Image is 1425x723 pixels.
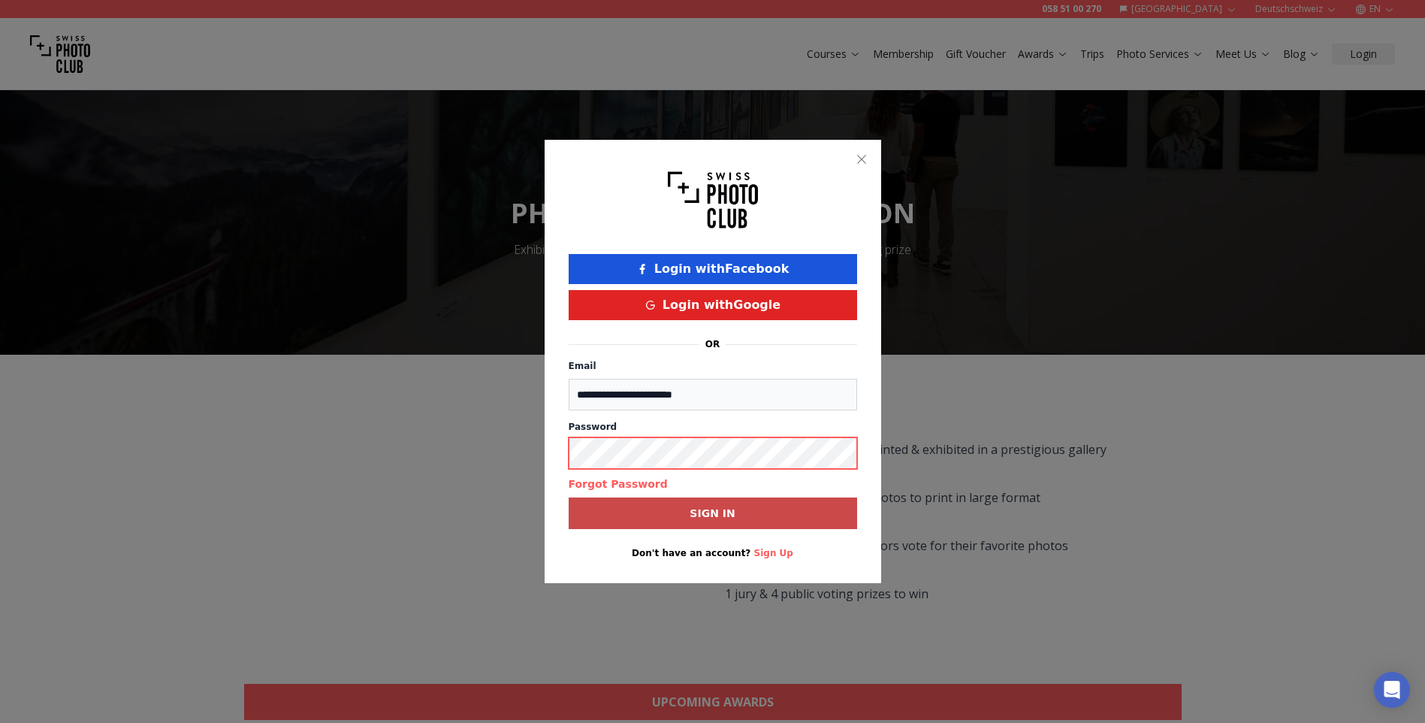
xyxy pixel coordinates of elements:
button: Sign Up [754,547,793,559]
label: Email [569,361,596,371]
b: Sign in [690,506,735,521]
button: Login withFacebook [569,254,857,284]
button: Login withGoogle [569,290,857,320]
img: Swiss photo club [668,164,758,236]
label: Password [569,421,857,433]
p: Don't have an account? [569,547,857,559]
p: or [705,338,720,350]
button: Sign in [569,498,857,529]
button: Forgot Password [569,476,668,492]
